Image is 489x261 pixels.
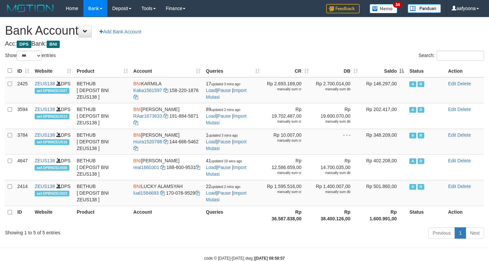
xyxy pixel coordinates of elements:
[457,81,471,86] a: Delete
[418,81,424,87] span: Running
[17,41,31,48] span: DPS
[407,64,445,77] th: Status
[263,206,312,225] th: Rp 36.587.838,00
[163,113,168,119] a: Copy RAar1673633 to clipboard
[361,154,407,180] td: Rp 402.208,00
[206,184,240,189] span: 22
[265,87,302,92] div: manually sum cr
[448,107,456,112] a: Edit
[217,190,231,196] a: Pause
[206,113,216,119] a: Load
[206,139,216,144] a: Load
[217,139,231,144] a: Pause
[265,171,302,175] div: manually sum cr
[211,159,242,163] span: updated 19 secs ago
[312,77,361,103] td: Rp 2.700.014,00
[35,165,69,171] span: aaf-DPBNIZEUS06
[445,64,484,77] th: Action
[217,88,231,93] a: Pause
[409,184,416,190] span: Active
[206,158,247,177] span: | |
[206,190,247,202] a: Import Mutasi
[32,103,74,129] td: DPS
[95,26,145,37] a: Add Bank Account
[195,190,200,196] a: Copy 1700769529 to clipboard
[265,119,302,124] div: manually sum cr
[15,129,32,154] td: 3784
[5,51,56,61] label: Show entries
[74,154,131,180] td: BETHUB [ DEPOSIT BNI ZEUS138 ]
[206,113,247,125] a: Import Mutasi
[74,77,131,103] td: BETHUB [ DEPOSIT BNI ZEUS138 ]
[457,107,471,112] a: Delete
[131,154,203,180] td: [PERSON_NAME] 188-600-9531
[409,133,416,138] span: Active
[131,64,203,77] th: Account: activate to sort column ascending
[74,129,131,154] td: BETHUB [ DEPOSIT BNI ZEUS138 ]
[361,77,407,103] td: Rp 146.297,00
[457,184,471,189] a: Delete
[370,4,398,13] img: Button%20Memo.svg
[206,165,247,177] a: Import Mutasi
[206,139,247,151] a: Import Mutasi
[206,158,242,163] span: 41
[133,94,138,100] a: Copy 1582201876 to clipboard
[35,184,55,189] a: ZEUS138
[206,184,247,202] span: | |
[211,185,240,189] span: updated 2 mins ago
[263,103,312,129] td: Rp 19.702.487,00
[418,158,424,164] span: Running
[133,81,141,86] span: BNI
[314,119,351,124] div: manually sum db
[15,154,32,180] td: 4647
[133,120,138,125] a: Copy 1918845871 to clipboard
[35,107,55,112] a: ZEUS138
[32,77,74,103] td: DPS
[133,190,159,196] a: lual1584693
[206,81,240,86] span: 17
[15,103,32,129] td: 3594
[393,2,402,8] span: 34
[35,132,55,138] a: ZEUS138
[263,154,312,180] td: Rp 12.586.659,00
[160,190,165,196] a: Copy lual1584693 to clipboard
[445,206,484,225] th: Action
[15,206,32,225] th: ID
[74,64,131,77] th: Product: activate to sort column ascending
[361,206,407,225] th: Rp 1.600.991,00
[35,158,55,163] a: ZEUS138
[326,4,360,13] img: Feedback.jpg
[418,107,424,113] span: Running
[204,256,285,261] small: code © [DATE]-[DATE] dwg |
[133,107,141,112] span: BNI
[206,88,247,100] a: Import Mutasi
[35,139,69,145] span: aaf-DPBNIZEUS16
[312,180,361,206] td: Rp 1.400.007,00
[263,180,312,206] td: Rp 1.595.516,00
[428,227,455,239] a: Previous
[15,64,32,77] th: ID: activate to sort column ascending
[448,158,456,163] a: Edit
[32,64,74,77] th: Website: activate to sort column ascending
[361,129,407,154] td: Rp 348.209,00
[203,64,263,77] th: Queries: activate to sort column ascending
[255,256,285,261] strong: [DATE] 08:58:57
[206,190,216,196] a: Load
[407,206,445,225] th: Status
[312,103,361,129] td: Rp 19.600.070,00
[314,171,351,175] div: manually sum db
[133,113,162,119] a: RAar1673633
[263,77,312,103] td: Rp 2.693.169,00
[131,129,203,154] td: [PERSON_NAME] 144-666-5462
[74,206,131,225] th: Product
[206,88,216,93] a: Load
[195,165,200,170] a: Copy 1886009531 to clipboard
[206,132,238,138] span: 1
[409,158,416,164] span: Active
[5,227,199,236] div: Showing 1 to 5 of 5 entries
[361,64,407,77] th: Saldo: activate to sort column descending
[133,165,159,170] a: real1660301
[133,88,162,93] a: Kaka1561597
[203,206,263,225] th: Queries
[448,184,456,189] a: Edit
